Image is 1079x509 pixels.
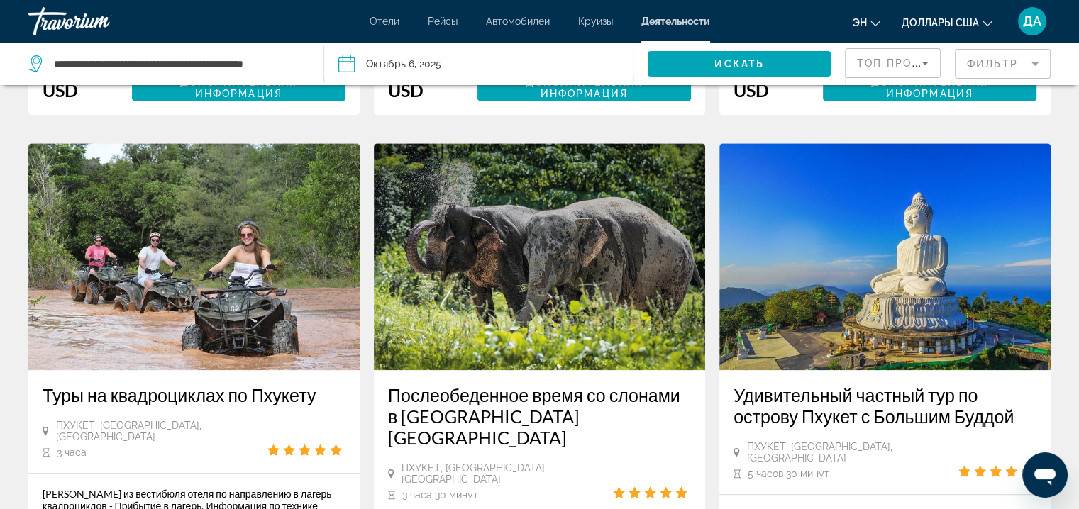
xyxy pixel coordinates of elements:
button: Дополнительная информация [823,75,1036,101]
span: Дополнительная информация [871,77,988,99]
img: 2e.jpg [374,143,705,370]
button: Пользовательское меню [1014,6,1051,36]
span: Пхукет, [GEOGRAPHIC_DATA], [GEOGRAPHIC_DATA] [747,441,958,464]
img: b3.jpg [28,143,360,370]
a: Удивительный частный тур по острову Пхукет с Большим Буддой [734,384,1036,427]
span: эн [853,17,867,28]
a: Послеобеденное время со слонами в [GEOGRAPHIC_DATA] [GEOGRAPHIC_DATA] [388,384,691,448]
button: Изменение языка [853,12,880,33]
span: 3 часа 30 минут [402,489,478,500]
span: Искать [714,58,764,69]
iframe: Кнопка запуска окна обмена сообщениями [1022,452,1068,498]
span: Топ продаж [857,57,940,69]
button: Изменить валюту [902,12,992,33]
a: Отели [370,16,399,27]
span: Дополнительная информация [180,77,297,99]
span: Дополнительная информация [526,77,643,99]
span: 3 часа [57,447,87,458]
button: Дополнительная информация [477,75,691,101]
span: Доллары США [902,17,979,28]
a: Круизы [578,16,613,27]
a: Травориум [28,3,170,40]
a: Деятельности [641,16,710,27]
img: d3.jpg [719,143,1051,370]
span: ДА [1023,14,1041,28]
span: Пхукет, [GEOGRAPHIC_DATA], [GEOGRAPHIC_DATA] [56,420,267,442]
button: Дата: 6 октября 2025 г. [338,43,633,85]
button: Дополнительная информация [132,75,345,101]
a: Туры на квадроциклах по Пхукету [43,384,345,405]
button: Искать [648,51,831,77]
mat-select: Сортировать по [857,55,929,72]
a: Автомобилей [486,16,550,27]
span: Пхукет, [GEOGRAPHIC_DATA], [GEOGRAPHIC_DATA] [402,462,613,485]
button: Фильтр [955,48,1051,79]
a: Рейсы [428,16,458,27]
span: 5 часов 30 минут [748,468,829,479]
